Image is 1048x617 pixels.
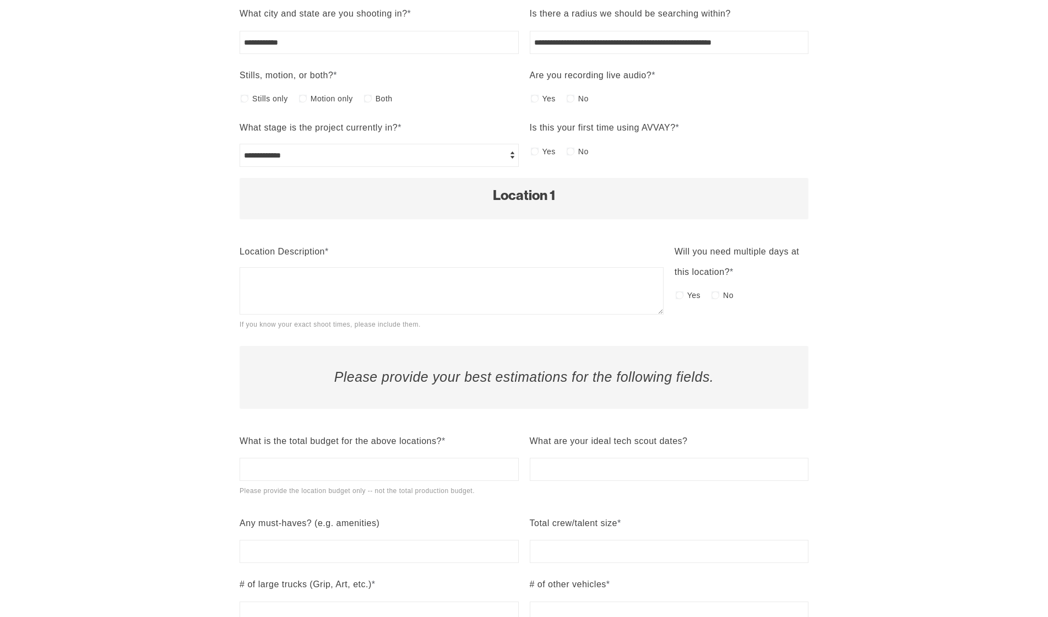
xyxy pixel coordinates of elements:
[240,487,475,495] span: Please provide the location budget only -- not the total production budget.
[578,91,589,106] span: No
[530,123,676,132] span: Is this your first time using AVVAY?
[240,321,421,328] span: If you know your exact shoot times, please include them.
[530,31,808,54] input: Is there a radius we should be searching within?
[376,91,393,106] span: Both
[530,458,808,481] input: What are your ideal tech scout dates?
[530,9,731,18] span: Is there a radius we should be searching within?
[712,291,719,299] input: No
[251,189,797,203] h2: Location 1
[530,540,808,563] input: Total crew/talent size*
[240,247,325,256] span: Location Description
[530,518,617,528] span: Total crew/talent size
[542,144,556,159] span: Yes
[542,91,556,106] span: Yes
[723,288,734,303] span: No
[311,91,353,106] span: Motion only
[240,267,664,315] textarea: Location Description*If you know your exact shoot times, please include them.
[531,95,539,102] input: Yes
[240,436,442,446] span: What is the total budget for the above locations?
[252,91,288,106] span: Stills only
[240,540,518,563] input: Any must-haves? (e.g. amenities)
[240,71,333,80] span: Stills, motion, or both?
[240,123,398,132] span: What stage is the project currently in?
[567,95,574,102] input: No
[531,148,539,155] input: Yes
[578,144,589,159] span: No
[676,291,683,299] input: Yes
[240,144,518,167] select: What stage is the project currently in?*
[530,71,652,80] span: Are you recording live audio?
[240,580,372,589] span: # of large trucks (Grip, Art, etc.)
[334,370,714,385] em: Please provide your best estimations for the following fields.
[240,458,518,481] input: What is the total budget for the above locations?*Please provide the location budget only -- not ...
[530,580,606,589] span: # of other vehicles
[687,288,701,303] span: Yes
[567,148,574,155] input: No
[241,95,248,102] input: Stills only
[240,518,379,528] span: Any must-haves? (e.g. amenities)
[530,436,688,446] span: What are your ideal tech scout dates?
[364,95,372,102] input: Both
[675,247,800,277] span: Will you need multiple days at this location?
[299,95,307,102] input: Motion only
[240,31,518,54] input: What city and state are you shooting in?*
[240,9,408,18] span: What city and state are you shooting in?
